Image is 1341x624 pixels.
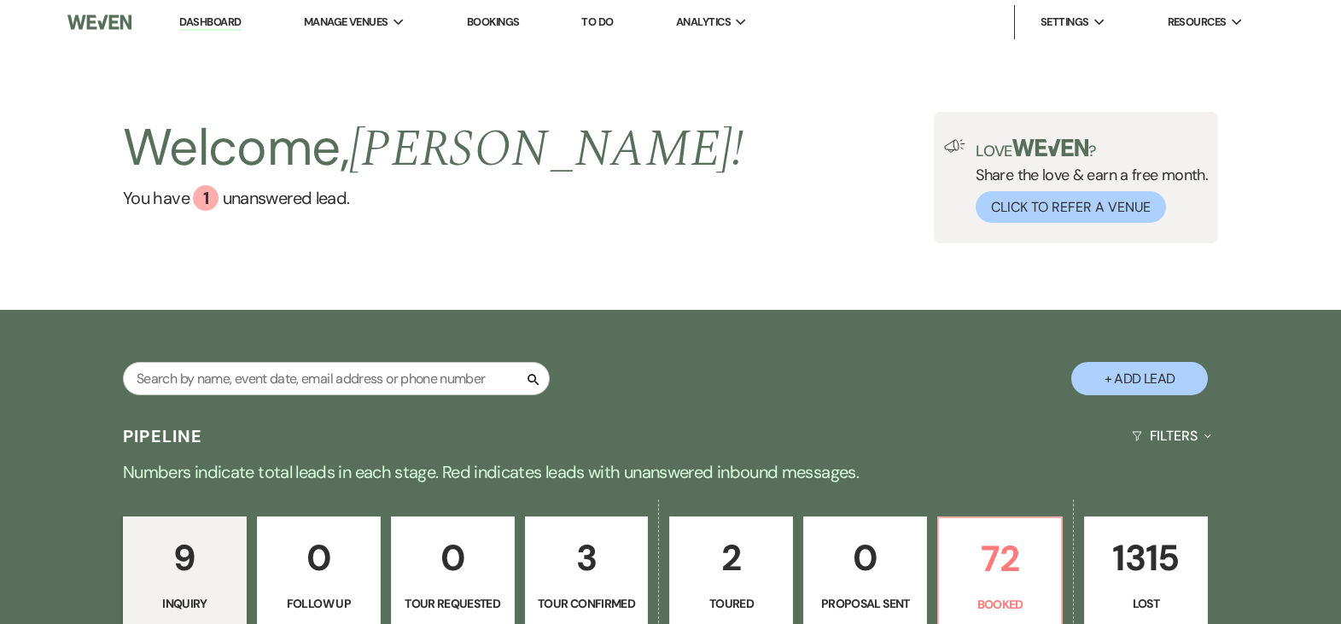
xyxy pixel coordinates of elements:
input: Search by name, event date, email address or phone number [123,362,550,395]
button: Filters [1125,413,1218,458]
p: Toured [680,594,782,613]
a: To Do [581,15,613,29]
img: loud-speaker-illustration.svg [944,139,965,153]
p: Numbers indicate total leads in each stage. Red indicates leads with unanswered inbound messages. [56,458,1286,486]
p: 72 [949,530,1051,587]
div: 1 [193,185,219,211]
img: weven-logo-green.svg [1012,139,1088,156]
div: Share the love & earn a free month. [965,139,1208,223]
img: Weven Logo [67,4,132,40]
span: Analytics [676,14,731,31]
p: Love ? [976,139,1208,159]
p: 0 [814,529,916,586]
button: + Add Lead [1071,362,1208,395]
h2: Welcome, [123,112,743,185]
a: You have 1 unanswered lead. [123,185,743,211]
span: [PERSON_NAME] ! [349,110,743,189]
span: Settings [1041,14,1089,31]
a: Dashboard [179,15,241,31]
p: 3 [536,529,638,586]
button: Click to Refer a Venue [976,191,1166,223]
p: 0 [268,529,370,586]
h3: Pipeline [123,424,203,448]
p: Proposal Sent [814,594,916,613]
p: 2 [680,529,782,586]
p: Inquiry [134,594,236,613]
p: 9 [134,529,236,586]
span: Manage Venues [304,14,388,31]
p: Booked [949,595,1051,614]
p: Lost [1095,594,1197,613]
a: Bookings [467,15,520,29]
p: Tour Confirmed [536,594,638,613]
p: 1315 [1095,529,1197,586]
p: 0 [402,529,504,586]
p: Follow Up [268,594,370,613]
p: Tour Requested [402,594,504,613]
span: Resources [1168,14,1227,31]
